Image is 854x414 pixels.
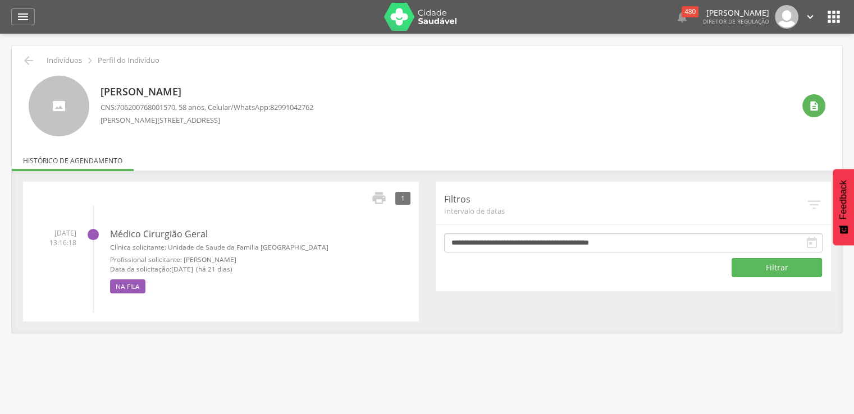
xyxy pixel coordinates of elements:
i:  [806,196,823,213]
button: Filtrar [732,258,822,277]
small: Clínica solicitante: Unidade de Saude da Familia [GEOGRAPHIC_DATA] [110,242,410,252]
p: [PERSON_NAME] [101,85,313,99]
button: Feedback - Mostrar pesquisa [833,169,854,245]
i: Imprimir [371,190,387,206]
i:  [16,10,30,24]
span: Na fila [110,279,145,293]
span: Intervalo de datas [444,206,806,216]
a:  [11,8,35,25]
p: Indivíduos [47,56,82,65]
span: [DATE] 13:16:18 [31,228,76,247]
div: 480 [682,6,698,17]
small: Profissional solicitante: [PERSON_NAME] [110,255,410,264]
div: 1 [395,192,410,205]
h4: Médico Cirurgião Geral [110,229,410,240]
div: Ver histórico de cadastramento [802,94,825,117]
p: [PERSON_NAME][STREET_ADDRESS] [101,115,313,126]
span: 706200768001570 [116,102,175,112]
i:  [825,8,843,26]
span: (há 21 dias) [196,264,232,273]
span: Feedback [838,180,848,219]
i:  [675,10,689,24]
p: [PERSON_NAME] [703,9,769,17]
i: Voltar [22,54,35,67]
span: Diretor de regulação [703,17,769,25]
span: 82991042762 [270,102,313,112]
p: Perfil do Indivíduo [98,56,159,65]
small: Data da solicitação: [110,264,410,274]
p: CNS: , 58 anos, Celular/WhatsApp: [101,102,313,113]
p: Filtros [444,193,806,206]
a:  [364,190,387,206]
i:  [804,11,816,23]
i:  [805,236,819,250]
i:  [809,100,820,112]
a:  480 [675,5,689,29]
span: [DATE] [171,264,193,273]
a:  [804,5,816,29]
i:  [84,54,96,67]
